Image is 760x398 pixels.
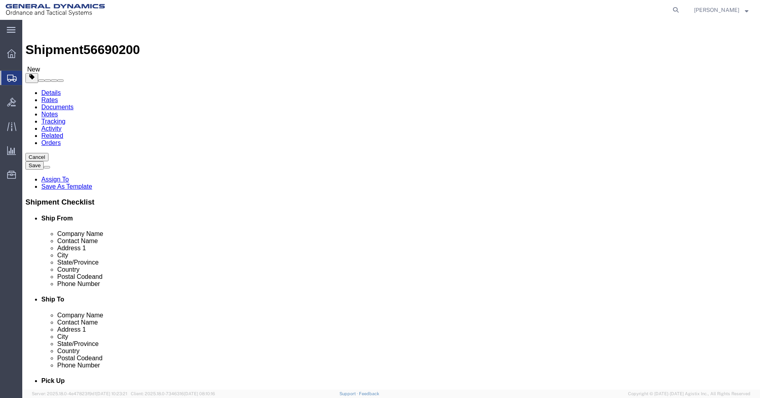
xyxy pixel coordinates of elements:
span: Copyright © [DATE]-[DATE] Agistix Inc., All Rights Reserved [628,390,750,397]
img: logo [6,4,105,16]
span: Kayla Singleton [694,6,739,14]
a: Support [339,391,359,396]
iframe: FS Legacy Container [22,20,760,390]
span: [DATE] 08:10:16 [184,391,215,396]
span: Client: 2025.18.0-7346316 [131,391,215,396]
a: Feedback [359,391,379,396]
span: [DATE] 10:23:21 [96,391,127,396]
span: Server: 2025.18.0-4e47823f9d1 [32,391,127,396]
button: [PERSON_NAME] [694,5,749,15]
